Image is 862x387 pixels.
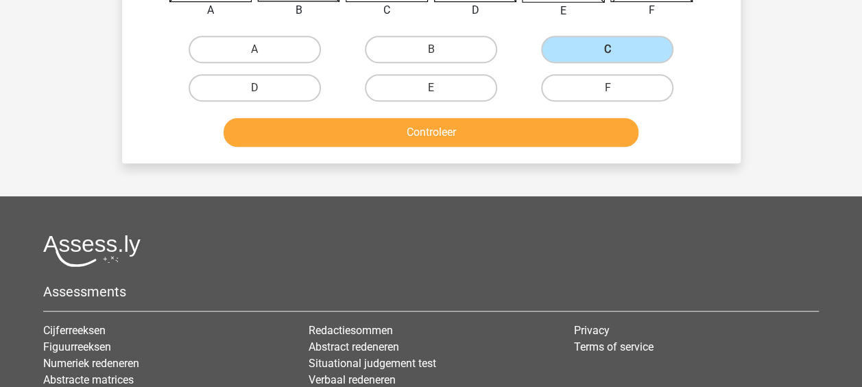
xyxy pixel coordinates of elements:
a: Abstracte matrices [43,373,134,386]
div: B [247,2,350,19]
div: E [512,3,615,19]
a: Situational judgement test [309,357,436,370]
a: Figuurreeksen [43,340,111,353]
label: B [365,36,497,63]
a: Redactiesommen [309,324,393,337]
a: Abstract redeneren [309,340,399,353]
a: Cijferreeksen [43,324,106,337]
div: D [424,2,527,19]
h5: Assessments [43,283,819,300]
label: D [189,74,321,102]
a: Privacy [574,324,610,337]
label: C [541,36,673,63]
a: Terms of service [574,340,654,353]
img: Assessly logo [43,235,141,267]
div: C [335,2,439,19]
div: F [600,2,704,19]
label: F [541,74,673,102]
label: E [365,74,497,102]
a: Verbaal redeneren [309,373,396,386]
a: Numeriek redeneren [43,357,139,370]
button: Controleer [224,118,638,147]
div: A [159,2,263,19]
label: A [189,36,321,63]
